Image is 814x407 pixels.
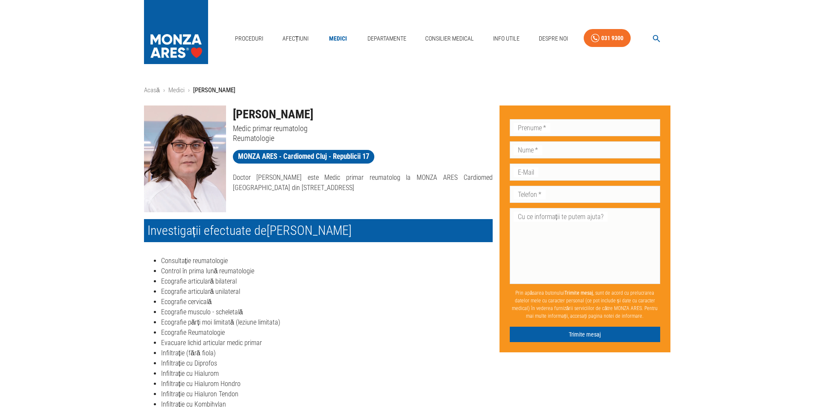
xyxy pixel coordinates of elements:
div: 031 9300 [601,33,623,44]
a: Info Utile [490,30,523,47]
p: [PERSON_NAME] [193,85,235,95]
a: Medici [324,30,352,47]
img: Dr. Ioana Felea [144,105,226,212]
li: › [163,85,165,95]
button: Trimite mesaj [510,327,660,343]
li: Ecografie articulară unilateral [161,287,493,297]
li: Infiltrație cu Hialurom Hondro [161,379,493,389]
li: Ecografie articulară bilateral [161,276,493,287]
span: MONZA ARES - Cardiomed Cluj - Republicii 17 [233,151,374,162]
h2: Investigații efectuate de [PERSON_NAME] [144,219,493,242]
a: Afecțiuni [279,30,312,47]
a: Acasă [144,86,160,94]
a: Medici [168,86,185,94]
b: Trimite mesaj [564,290,593,296]
li: Infiltrație cu Diprofos [161,358,493,369]
li: Consultație reumatologie [161,256,493,266]
li: Ecografie musculo - scheletală [161,307,493,317]
a: Departamente [364,30,410,47]
li: Ecografie Reumatologie [161,328,493,338]
p: Doctor [PERSON_NAME] este Medic primar reumatolog la MONZA ARES Cardiomed [GEOGRAPHIC_DATA] din [... [233,173,493,193]
li: Evacuare lichid articular medic primar [161,338,493,348]
a: Proceduri [232,30,267,47]
a: 031 9300 [584,29,631,47]
li: Infiltrație cu Hialurom [161,369,493,379]
a: Despre Noi [535,30,571,47]
li: Control în prima lună reumatologie [161,266,493,276]
li: › [188,85,190,95]
nav: breadcrumb [144,85,670,95]
a: Consilier Medical [422,30,477,47]
p: Prin apăsarea butonului , sunt de acord cu prelucrarea datelor mele cu caracter personal (ce pot ... [510,286,660,323]
li: Ecografie părți moi limitată (leziune limitata) [161,317,493,328]
li: Ecografie cervicală [161,297,493,307]
p: Medic primar reumatolog [233,123,493,133]
li: Infiltrație cu Hialuron Tendon [161,389,493,399]
a: MONZA ARES - Cardiomed Cluj - Republicii 17 [233,150,374,164]
p: Reumatologie [233,133,493,143]
li: Infiltrație (fără fiola) [161,348,493,358]
h1: [PERSON_NAME] [233,105,493,123]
